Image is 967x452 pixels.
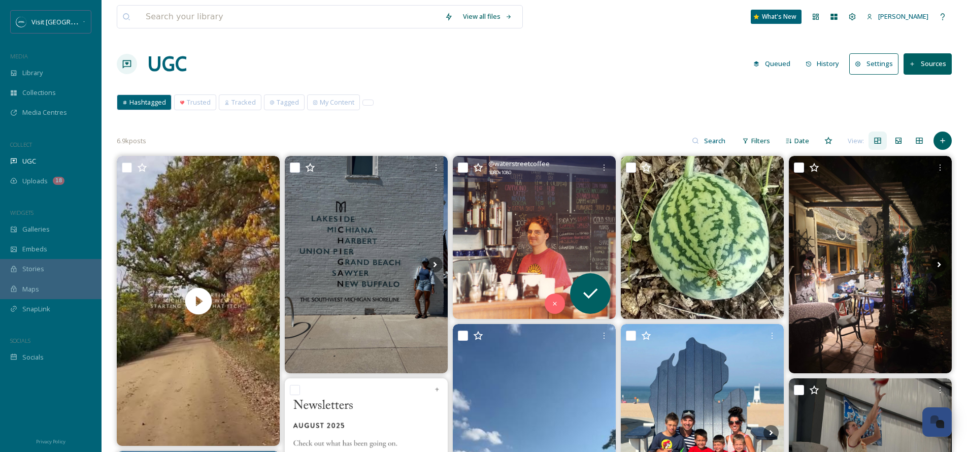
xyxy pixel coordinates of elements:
img: Give Back with your Loyalty Reward Points! Now through September, you can donate your points to s... [453,156,616,319]
span: [PERSON_NAME] [878,12,928,21]
span: Tracked [231,98,256,107]
span: 6.9k posts [117,136,146,146]
span: UGC [22,156,36,166]
span: Galleries [22,224,50,234]
span: @ waterstreetcoffee [488,159,550,169]
span: Date [794,136,809,146]
button: Open Chat [922,407,952,437]
img: Reflection on a fun day with fleaworker _jamsmith.art and others while we transformed discarded p... [789,156,952,373]
a: Settings [849,53,904,74]
a: History [801,54,850,74]
img: The watermelon are maturing. A couple more weeks... #watermelon #produce #farmfresh #berriencount... [621,156,784,319]
span: Collections [22,88,56,98]
span: Library [22,68,43,78]
span: Media Centres [22,108,67,117]
video: It’s that time to experience fewer crowds, quiet sunsets, fall colors, cool mornings and a slower... [117,156,280,446]
span: SnapLink [22,304,50,314]
a: UGC [147,49,187,79]
button: Sources [904,53,952,74]
input: Search your library [141,6,440,28]
button: History [801,54,845,74]
span: Hashtagged [129,98,166,107]
span: MEDIA [10,52,28,60]
div: 18 [53,177,64,185]
img: SM%20Social%20Profile.png [16,17,26,27]
img: thumbnail [117,156,280,446]
span: COLLECT [10,141,32,148]
span: Tagged [277,98,299,107]
a: [PERSON_NAME] [861,7,933,26]
span: Uploads [22,176,48,186]
img: Meet me at the lake 🌊 . . . . #lakelife #lakemichigan #southwestmichigan #slowsummer #summersoft ... [285,156,448,373]
span: Stories [22,264,44,274]
span: View: [848,136,864,146]
a: Privacy Policy [36,435,65,447]
span: Embeds [22,244,47,254]
span: Trusted [187,98,211,107]
a: View all files [458,7,517,26]
span: My Content [320,98,354,107]
span: WIDGETS [10,209,34,216]
span: Socials [22,352,44,362]
span: Maps [22,284,39,294]
span: SOCIALS [10,337,30,344]
a: Queued [748,54,801,74]
span: Filters [751,136,770,146]
input: Search [699,131,732,151]
span: Visit [GEOGRAPHIC_DATA][US_STATE] [31,17,145,26]
a: What's New [751,10,802,24]
span: 1080 x 1080 [488,169,511,176]
button: Queued [748,54,795,74]
span: Privacy Policy [36,438,65,445]
button: Settings [849,53,898,74]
